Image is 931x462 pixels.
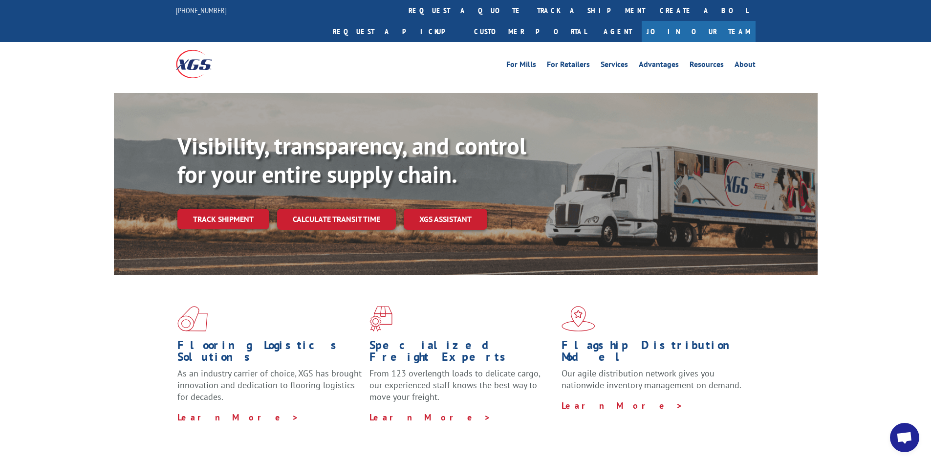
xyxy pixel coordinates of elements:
[277,209,396,230] a: Calculate transit time
[177,339,362,368] h1: Flooring Logistics Solutions
[325,21,467,42] a: Request a pickup
[562,339,746,368] h1: Flagship Distribution Model
[369,339,554,368] h1: Specialized Freight Experts
[690,61,724,71] a: Resources
[547,61,590,71] a: For Retailers
[369,412,491,423] a: Learn More >
[601,61,628,71] a: Services
[177,412,299,423] a: Learn More >
[369,368,554,411] p: From 123 overlength loads to delicate cargo, our experienced staff knows the best way to move you...
[562,400,683,411] a: Learn More >
[177,209,269,229] a: Track shipment
[562,306,595,331] img: xgs-icon-flagship-distribution-model-red
[467,21,594,42] a: Customer Portal
[639,61,679,71] a: Advantages
[594,21,642,42] a: Agent
[506,61,536,71] a: For Mills
[562,368,741,391] span: Our agile distribution network gives you nationwide inventory management on demand.
[369,306,392,331] img: xgs-icon-focused-on-flooring-red
[735,61,756,71] a: About
[404,209,487,230] a: XGS ASSISTANT
[177,131,526,189] b: Visibility, transparency, and control for your entire supply chain.
[177,368,362,402] span: As an industry carrier of choice, XGS has brought innovation and dedication to flooring logistics...
[890,423,919,452] div: Open chat
[177,306,208,331] img: xgs-icon-total-supply-chain-intelligence-red
[176,5,227,15] a: [PHONE_NUMBER]
[642,21,756,42] a: Join Our Team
